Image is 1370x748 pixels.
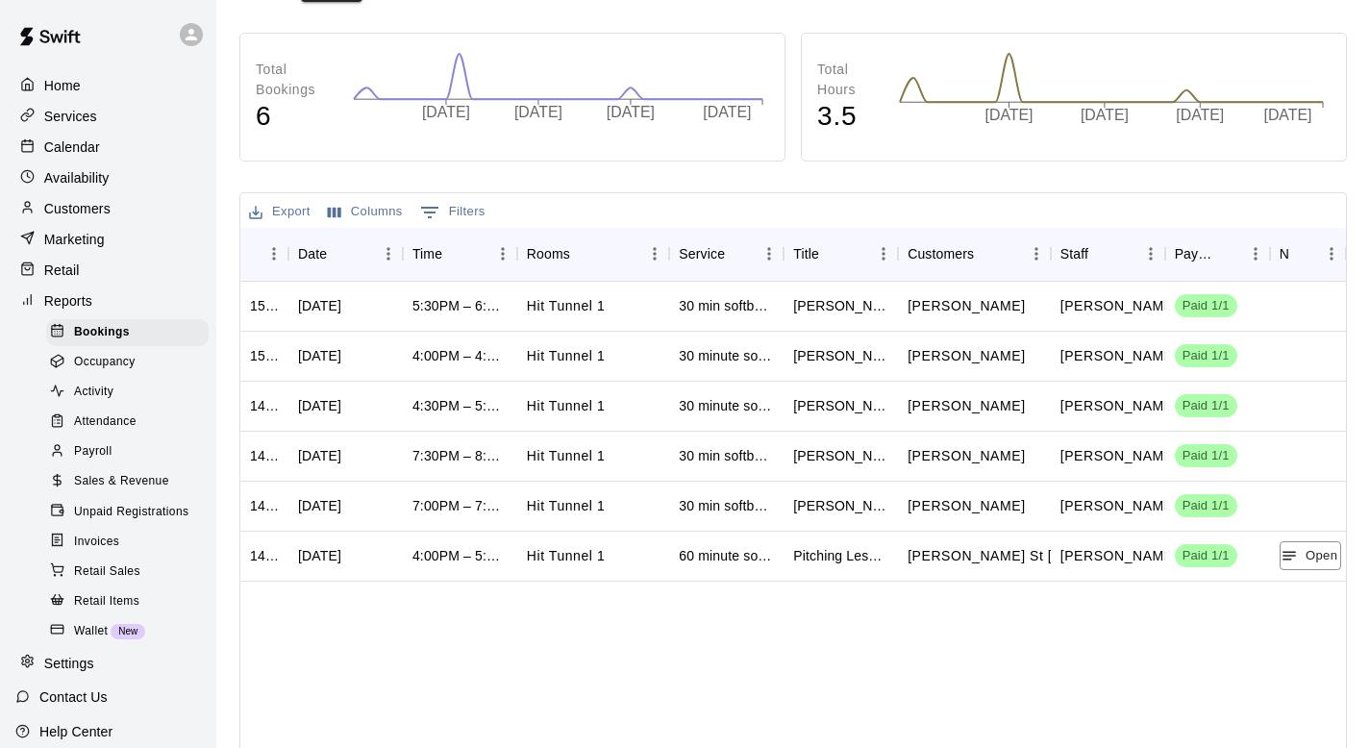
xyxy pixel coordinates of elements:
div: Retail Sales [46,559,209,586]
div: Wed, Oct 08, 2025 [298,446,341,465]
a: Availability [15,163,201,192]
span: Paid 1/1 [1175,497,1237,515]
div: Title [784,227,898,281]
div: Service [679,227,725,281]
span: Unpaid Registrations [74,503,188,522]
a: Calendar [15,133,201,162]
tspan: [DATE] [985,107,1034,123]
div: Customers [908,227,974,281]
div: Customers [898,227,1051,281]
div: 1497895 [250,396,279,415]
div: Settings [15,649,201,678]
div: 30 minute softball pitching lesson [679,396,774,415]
button: Sort [819,240,846,267]
p: Customers [44,199,111,218]
div: 1500086 [250,346,279,365]
tspan: [DATE] [608,104,656,120]
span: Paid 1/1 [1175,397,1237,415]
p: Marketing [44,230,105,249]
div: Time [403,227,517,281]
button: Open [1280,541,1341,571]
div: Retail [15,256,201,285]
button: Menu [1241,239,1270,268]
p: Hit Tunnel 1 [527,346,605,366]
span: Bookings [74,323,130,342]
button: Sort [725,240,752,267]
button: Menu [640,239,669,268]
div: 30 min softball hitting lesson [679,496,774,515]
button: Menu [1022,239,1051,268]
div: Staff [1060,227,1088,281]
p: Services [44,107,97,126]
button: Menu [488,239,517,268]
h4: 6 [256,100,334,134]
a: Bookings [46,317,216,347]
p: Roland St Cyr [908,546,1165,566]
div: Occupancy [46,349,209,376]
span: Paid 1/1 [1175,547,1237,565]
a: Invoices [46,527,216,557]
button: Menu [374,239,403,268]
a: Retail Sales [46,557,216,586]
a: Marketing [15,225,201,254]
p: Contact Us [39,687,108,707]
span: Retail Items [74,592,139,611]
p: Reports [44,291,92,311]
div: Payment [1175,227,1214,281]
p: Harper Martin [908,496,1025,516]
div: 1490654 [250,446,279,465]
p: Calendar [44,137,100,157]
span: Sales & Revenue [74,472,169,491]
div: 4:30PM – 5:00PM [412,396,508,415]
button: Menu [869,239,898,268]
a: Unpaid Registrations [46,497,216,527]
tspan: [DATE] [515,104,563,120]
button: Sort [442,240,469,267]
button: Menu [1317,239,1346,268]
span: Retail Sales [74,562,140,582]
tspan: [DATE] [1266,107,1314,123]
p: Izzy Santi [908,346,1025,366]
div: Activity [46,379,209,406]
div: Unpaid Registrations [46,499,209,526]
span: New [111,626,145,636]
div: 30 min softball hitting lesson [679,296,774,315]
div: Notes [1270,227,1346,281]
div: 1467153 [250,546,279,565]
div: Notes [1280,227,1290,281]
tspan: [DATE] [1082,107,1130,123]
p: Settings [44,654,94,673]
div: Rooms [517,227,670,281]
span: Paid 1/1 [1175,347,1237,365]
span: Attendance [74,412,137,432]
a: Occupancy [46,347,216,377]
button: Sort [570,240,597,267]
span: Wallet [74,622,108,641]
a: Payroll [46,437,216,467]
div: Pitching Lesson [793,546,888,565]
div: Thu, Oct 02, 2025 [298,546,341,565]
span: Invoices [74,533,119,552]
p: Madelyn Martin [908,446,1025,466]
div: Harper Martin [793,496,888,515]
div: Izzy Santi [793,296,888,315]
div: 7:00PM – 7:30PM [412,496,508,515]
p: Amelia Kirby [908,396,1025,416]
a: Activity [46,378,216,408]
div: 4:00PM – 5:00PM [412,546,508,565]
span: Payroll [74,442,112,461]
tspan: [DATE] [422,104,470,120]
button: Sort [974,240,1001,267]
tspan: [DATE] [1178,107,1226,123]
div: 5:30PM – 6:00PM [412,296,508,315]
button: Show filters [415,197,490,228]
p: Total Bookings [256,60,334,100]
div: Thu, Oct 09, 2025 [298,396,341,415]
span: Paid 1/1 [1175,297,1237,315]
span: Occupancy [74,353,136,372]
p: Availability [44,168,110,187]
div: 60 minute softball hitting lesson [679,546,774,565]
button: Sort [1214,240,1241,267]
a: Retail Items [46,586,216,616]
